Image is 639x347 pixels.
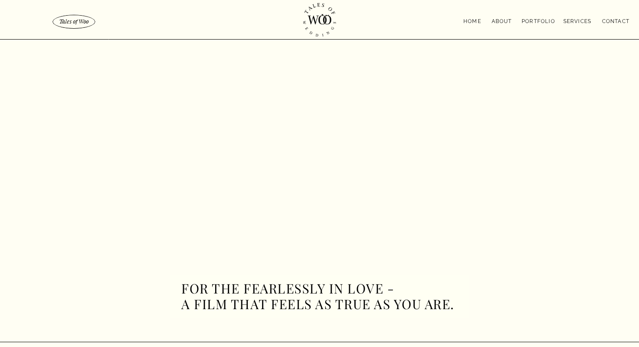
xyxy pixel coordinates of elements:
[559,17,596,24] a: Services
[521,17,556,24] a: portfolio
[56,18,92,24] a: Tales of Woo
[488,17,516,23] a: About
[181,280,472,313] h1: For the Fearlessly in Love - A Film That Feels as True as You Are.
[463,17,483,24] a: Home
[586,17,629,24] a: contact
